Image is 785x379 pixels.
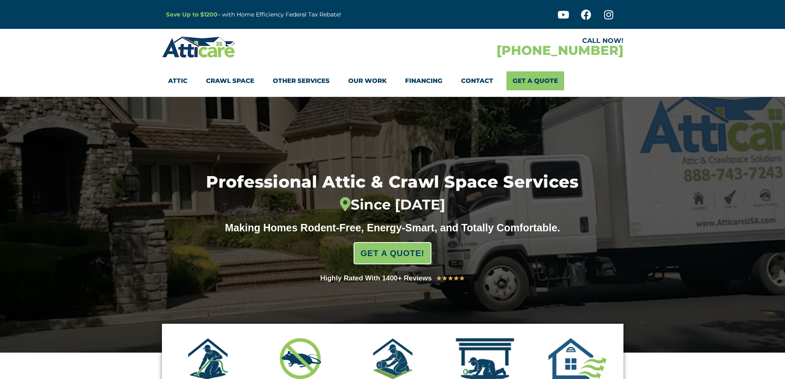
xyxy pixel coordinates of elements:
[209,221,576,234] div: Making Homes Rodent-Free, Energy-Smart, and Totally Comfortable.
[459,273,465,284] i: ★
[448,273,453,284] i: ★
[442,273,448,284] i: ★
[320,273,432,284] div: Highly Rated With 1400+ Reviews
[461,71,493,90] a: Contact
[273,71,330,90] a: Other Services
[166,11,218,18] a: Save Up to $1200
[168,71,617,90] nav: Menu
[393,38,623,44] div: CALL NOW!
[405,71,443,90] a: Financing
[506,71,564,90] a: Get A Quote
[168,174,617,213] h1: Professional Attic & Crawl Space Services
[436,273,465,284] div: 5/5
[361,245,424,261] span: GET A QUOTE!
[348,71,387,90] a: Our Work
[453,273,459,284] i: ★
[168,71,187,90] a: Attic
[168,196,617,213] div: Since [DATE]
[166,10,433,19] p: – with Home Efficiency Federal Tax Rebate!
[354,242,431,264] a: GET A QUOTE!
[436,273,442,284] i: ★
[206,71,254,90] a: Crawl Space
